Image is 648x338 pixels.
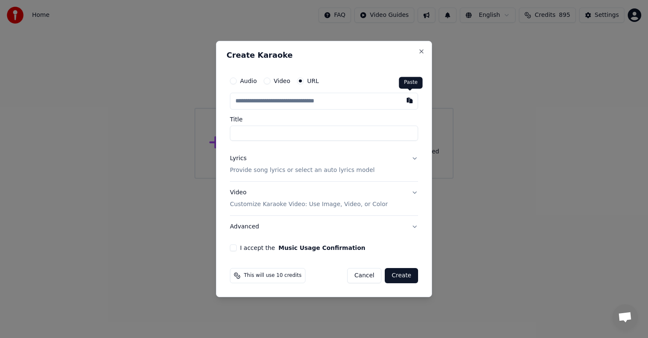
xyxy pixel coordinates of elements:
[240,78,257,84] label: Audio
[227,51,421,59] h2: Create Karaoke
[240,245,365,251] label: I accept the
[230,148,418,181] button: LyricsProvide song lyrics or select an auto lyrics model
[274,78,290,84] label: Video
[399,77,423,89] div: Paste
[385,268,418,283] button: Create
[230,166,375,174] p: Provide song lyrics or select an auto lyrics model
[230,116,418,122] label: Title
[278,245,365,251] button: I accept the
[244,272,302,279] span: This will use 10 credits
[230,154,246,163] div: Lyrics
[347,268,381,283] button: Cancel
[307,78,319,84] label: URL
[230,182,418,215] button: VideoCustomize Karaoke Video: Use Image, Video, or Color
[230,188,388,209] div: Video
[230,216,418,238] button: Advanced
[230,200,388,209] p: Customize Karaoke Video: Use Image, Video, or Color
